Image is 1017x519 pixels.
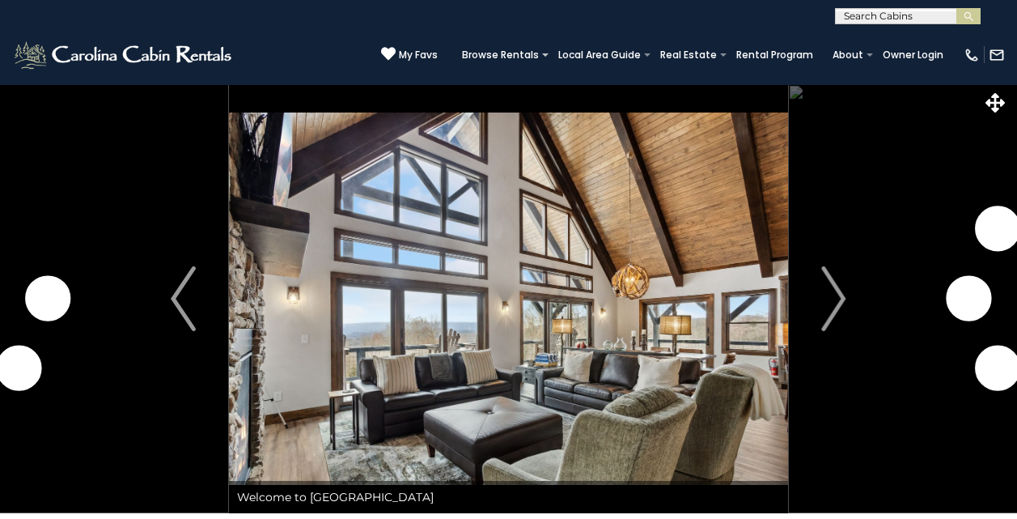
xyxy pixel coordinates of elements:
img: mail-regular-white.png [989,47,1005,63]
span: My Favs [399,48,438,62]
img: arrow [821,266,845,331]
a: Browse Rentals [454,44,547,66]
img: arrow [171,266,195,331]
button: Next [788,84,879,513]
a: Owner Login [875,44,951,66]
img: phone-regular-white.png [964,47,980,63]
a: Rental Program [728,44,821,66]
a: Local Area Guide [550,44,649,66]
a: My Favs [381,46,438,63]
a: Real Estate [652,44,725,66]
a: About [824,44,871,66]
div: Welcome to [GEOGRAPHIC_DATA] [229,481,788,513]
img: White-1-2.png [12,39,236,71]
button: Previous [138,84,228,513]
